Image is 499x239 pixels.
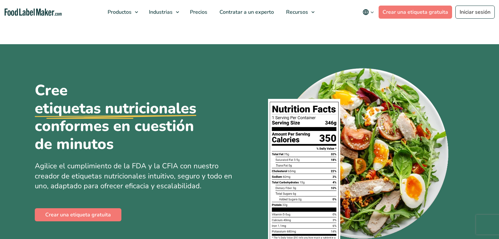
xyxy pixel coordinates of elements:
a: Crear una etiqueta gratuita [35,208,121,221]
span: Productos [106,9,132,16]
span: Industrias [147,9,173,16]
span: Agilice el cumplimiento de la FDA y la CFIA con nuestro creador de etiquetas nutricionales intuit... [35,161,232,191]
a: Crear una etiqueta gratuita [379,6,452,19]
a: Iniciar sesión [455,6,495,19]
span: Recursos [284,9,309,16]
h1: Cree conformes en cuestión de minutos [35,82,212,153]
u: etiquetas nutricionales [35,100,196,118]
span: Precios [188,9,208,16]
span: Contratar a un experto [218,9,275,16]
